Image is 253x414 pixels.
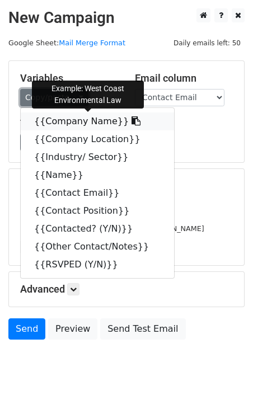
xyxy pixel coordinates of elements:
a: {{RSVPED (Y/N)}} [21,256,174,274]
h5: Email column [135,72,233,84]
iframe: Chat Widget [197,360,253,414]
h5: Variables [20,72,118,84]
a: {{Industry/ Sector}} [21,148,174,166]
a: Preview [48,318,97,340]
a: Send [8,318,45,340]
small: [PERSON_NAME][EMAIL_ADDRESS][DOMAIN_NAME] [20,224,204,233]
a: {{Contact Email}} [21,184,174,202]
a: Daily emails left: 50 [170,39,245,47]
a: {{Other Contact/Notes}} [21,238,174,256]
a: Copy/paste... [20,89,88,106]
span: Daily emails left: 50 [170,37,245,49]
a: {{Name}} [21,166,174,184]
a: {{Company Name}} [21,112,174,130]
a: Mail Merge Format [59,39,125,47]
a: {{Contacted? (Y/N)}} [21,220,174,238]
h5: Advanced [20,283,233,295]
h2: New Campaign [8,8,245,27]
a: Send Test Email [100,318,185,340]
small: Google Sheet: [8,39,125,47]
div: Example: West Coast Environmental Law [32,81,144,109]
a: {{Contact Position}} [21,202,174,220]
a: {{Company Location}} [21,130,174,148]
